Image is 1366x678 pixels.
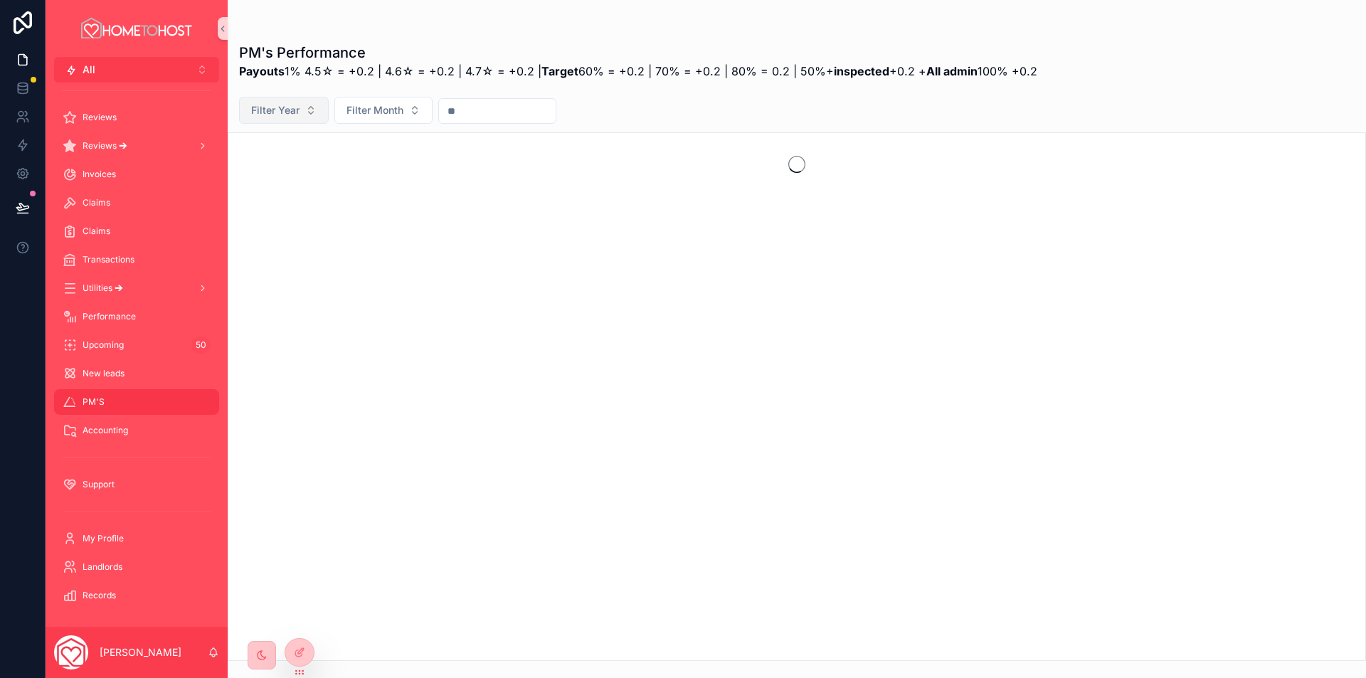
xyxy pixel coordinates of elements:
a: Transactions [54,247,219,272]
div: scrollable content [46,83,228,627]
button: Select Button [54,57,219,83]
span: Claims [83,197,110,208]
a: Reviews 🡪 [54,133,219,159]
a: New leads [54,361,219,386]
a: Upcoming50 [54,332,219,358]
span: Filter Month [346,103,403,117]
a: Utilities 🡪 [54,275,219,301]
a: Invoices [54,161,219,187]
button: Select Button [239,97,329,124]
p: 1% 4.5☆ = +0.2 | 4.6☆ = +0.2 | 4.7☆ = +0.2 | 60% = +0.2 | 70% = +0.2 | 80% = 0.2 | 50%+ +0.2 + 10... [239,63,1037,80]
span: Accounting [83,425,128,436]
span: Filter Year [251,103,300,117]
strong: inspected [834,64,889,78]
span: All [83,63,95,77]
span: Reviews [83,112,117,123]
p: [PERSON_NAME] [100,645,181,660]
a: Claims [54,190,219,216]
span: PM'S [83,396,105,408]
button: Select Button [334,97,433,124]
a: Accounting [54,418,219,443]
span: Upcoming [83,339,124,351]
a: Performance [54,304,219,329]
span: Invoices [83,169,116,180]
span: Landlords [83,561,122,573]
a: My Profile [54,526,219,551]
h1: PM's Performance [239,43,1037,63]
span: Support [83,479,115,490]
img: App logo [79,17,194,40]
a: Claims [54,218,219,244]
strong: Target [541,64,578,78]
span: Claims [83,226,110,237]
a: PM'S [54,389,219,415]
span: Reviews 🡪 [83,140,127,152]
span: Transactions [83,254,134,265]
strong: Payouts [239,64,285,78]
a: Records [54,583,219,608]
span: New leads [83,368,125,379]
a: Landlords [54,554,219,580]
span: My Profile [83,533,124,544]
a: Support [54,472,219,497]
a: Reviews [54,105,219,130]
span: Performance [83,311,136,322]
span: Records [83,590,116,601]
div: 50 [191,337,211,354]
strong: All admin [926,64,978,78]
span: Utilities 🡪 [83,282,123,294]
